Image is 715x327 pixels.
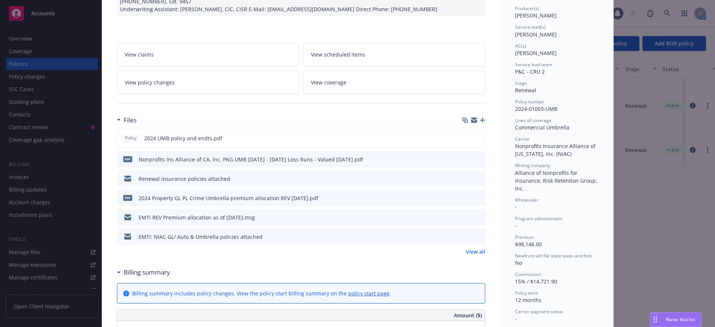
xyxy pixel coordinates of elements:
[515,203,517,211] span: -
[144,134,222,142] span: 2024 UMB policy and endts.pdf
[515,12,557,19] span: [PERSON_NAME]
[464,214,470,221] button: download file
[515,142,597,157] span: Nonprofits Insurance Alliance of [US_STATE], Inc. (NIAC)
[464,194,470,202] button: download file
[515,271,541,278] span: Commission
[454,311,482,319] span: Amount ($)
[476,175,482,183] button: preview file
[123,195,132,201] span: pdf
[651,312,660,327] div: Drag to move
[515,169,599,192] span: Alliance of Nonprofits for Insurance, Risk Retention Group, Inc.
[139,175,230,183] div: Renewal insurance policies attached
[515,87,536,94] span: Renewal
[515,61,552,68] span: Service lead team
[650,312,702,327] button: Nova Assist
[117,267,170,277] div: Billing summary
[476,194,482,202] button: preview file
[515,80,527,86] span: Stage
[515,99,544,105] span: Policy number
[464,233,470,241] button: download file
[117,71,299,94] a: View policy changes
[515,124,569,131] span: Commercial Umbrella
[475,134,482,142] button: preview file
[139,233,263,241] div: EMTI: NIAC GL/ Auto & Umbrella policies attached
[124,267,170,277] h3: Billing summary
[515,315,517,323] span: -
[515,5,539,12] span: Producer(s)
[666,316,695,323] span: Nova Assist
[515,234,534,240] span: Premium
[515,197,538,203] span: Wholesaler
[515,117,552,124] span: Lines of coverage
[515,215,563,222] span: Program administrator
[123,135,138,141] span: Policy
[124,115,137,125] h3: Files
[476,156,482,163] button: preview file
[125,78,175,86] span: View policy changes
[476,233,482,241] button: preview file
[117,43,299,66] a: View claims
[515,43,526,49] span: AC(s)
[515,290,538,296] span: Policy term
[515,49,557,57] span: [PERSON_NAME]
[348,290,390,297] a: policy start page
[139,214,255,221] div: EMTI REV Premium allocation as of [DATE].msg
[476,214,482,221] button: preview file
[463,134,469,142] button: download file
[464,175,470,183] button: download file
[515,259,522,266] span: No
[139,194,318,202] div: 2024 Property GL PL Crime Umbrella premium allocation REV [DATE].pdf
[515,241,542,248] span: $98,146.00
[515,162,550,169] span: Writing company
[125,51,154,58] span: View claims
[311,78,346,86] span: View coverage
[515,24,546,30] span: Service lead(s)
[515,308,563,315] span: Carrier payment status
[515,68,545,75] span: P&C - CRU 2
[123,156,132,162] span: pdf
[515,31,557,38] span: [PERSON_NAME]
[117,115,137,125] div: Files
[515,253,592,259] span: Newfront will file state taxes and fees
[464,156,470,163] button: download file
[139,156,363,163] div: Nonprofits Ins Alliance of CA, Inc. PKG UMB [DATE] - [DATE] Loss Runs - Valued [DATE].pdf
[515,278,557,285] span: 15% / $14,721.90
[515,105,557,112] span: 2024-01003-UMB
[466,248,485,256] a: View all
[515,136,530,142] span: Carrier
[515,296,541,304] span: 12 months
[303,43,485,66] a: View scheduled items
[515,222,517,229] span: -
[311,51,365,58] span: View scheduled items
[132,289,391,297] div: Billing summary includes policy changes. View the policy start billing summary on the .
[303,71,485,94] a: View coverage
